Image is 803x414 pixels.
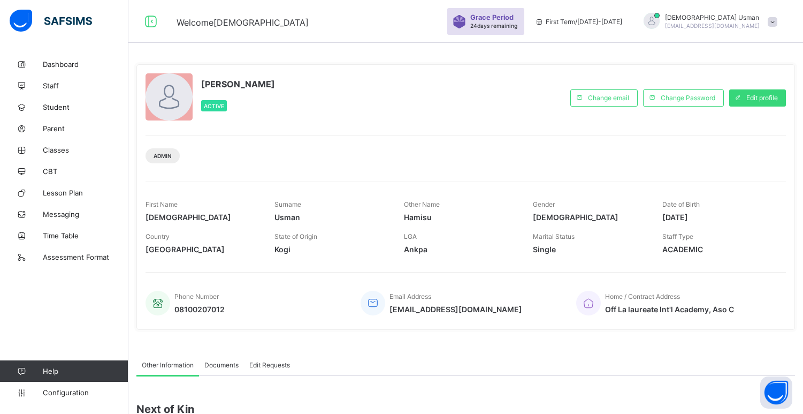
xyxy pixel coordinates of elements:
[43,60,128,69] span: Dashboard
[146,200,178,208] span: First Name
[43,103,128,111] span: Student
[389,305,522,314] span: [EMAIL_ADDRESS][DOMAIN_NAME]
[204,361,239,369] span: Documents
[154,153,172,159] span: Admin
[535,18,622,26] span: session/term information
[470,22,517,29] span: 24 days remaining
[43,167,128,176] span: CBT
[43,146,128,154] span: Classes
[274,200,301,208] span: Surname
[10,10,92,32] img: safsims
[662,213,775,222] span: [DATE]
[274,245,387,254] span: Kogi
[665,22,760,29] span: [EMAIL_ADDRESS][DOMAIN_NAME]
[404,213,517,222] span: Hamisu
[274,232,317,240] span: State of Origin
[177,17,309,28] span: Welcome [DEMOGRAPHIC_DATA]
[43,124,128,133] span: Parent
[605,305,734,314] span: Off La laureate Int'l Academy, Aso C
[746,94,778,102] span: Edit profile
[404,232,417,240] span: LGA
[43,81,128,90] span: Staff
[404,245,517,254] span: Ankpa
[662,232,693,240] span: Staff Type
[404,200,440,208] span: Other Name
[533,245,646,254] span: Single
[389,292,431,300] span: Email Address
[662,245,775,254] span: ACADEMIC
[665,13,760,21] span: [DEMOGRAPHIC_DATA] Usman
[174,292,219,300] span: Phone Number
[146,245,258,254] span: [GEOGRAPHIC_DATA]
[43,388,128,397] span: Configuration
[533,213,646,222] span: [DEMOGRAPHIC_DATA]
[605,292,680,300] span: Home / Contract Address
[43,253,128,261] span: Assessment Format
[760,377,792,409] button: Open asap
[470,13,514,21] span: Grace Period
[533,232,575,240] span: Marital Status
[204,103,224,109] span: Active
[43,210,128,219] span: Messaging
[274,213,387,222] span: Usman
[43,231,128,240] span: Time Table
[453,15,466,28] img: sticker-purple.71386a28dfed39d6af7621340158ba97.svg
[146,213,258,222] span: [DEMOGRAPHIC_DATA]
[661,94,715,102] span: Change Password
[249,361,290,369] span: Edit Requests
[142,361,194,369] span: Other Information
[633,13,783,31] div: MuhammadUsman
[174,305,225,314] span: 08100207012
[588,94,629,102] span: Change email
[533,200,555,208] span: Gender
[201,79,275,89] span: [PERSON_NAME]
[43,189,128,197] span: Lesson Plan
[146,232,170,240] span: Country
[662,200,700,208] span: Date of Birth
[43,367,128,375] span: Help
